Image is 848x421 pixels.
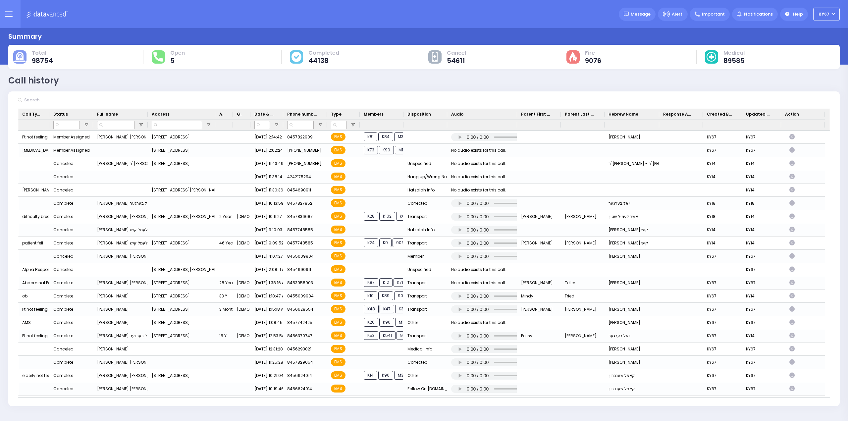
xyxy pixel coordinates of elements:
[605,210,659,223] div: אשר לעמיל שטיין
[215,210,233,223] div: 2 Year
[331,199,345,207] span: EMS
[215,289,233,303] div: 33 Y
[18,223,825,237] div: Press SPACE to select this row.
[723,57,745,64] span: 89585
[331,121,346,129] input: Type Filter Input
[18,144,825,157] div: Press SPACE to select this row.
[274,122,279,128] button: Open Filter Menu
[18,276,49,289] div: Abdominal Pain
[250,170,283,184] div: [DATE] 11:38:14 AM
[250,316,283,329] div: [DATE] 1:08:45 AM
[403,197,447,210] div: Corrected
[517,329,561,342] div: Pessy
[331,159,345,167] span: EMS
[585,57,601,64] span: 9076
[250,342,283,356] div: [DATE] 12:31:28 AM
[407,111,431,117] span: Disposition
[378,132,393,141] span: K84
[18,210,49,223] div: difficulty breathing
[148,303,215,316] div: [STREET_ADDRESS]
[250,237,283,250] div: [DATE] 9:09:52 AM
[308,50,339,56] span: Completed
[18,316,49,329] div: AMS
[364,132,377,141] span: K81
[742,395,781,409] div: KY18
[561,289,605,303] div: Fried
[170,57,185,64] span: 5
[364,146,378,154] span: K73
[32,57,53,64] span: 98754
[331,212,345,220] span: EMS
[250,250,283,263] div: [DATE] 4:07:27 AM
[93,276,148,289] div: [PERSON_NAME] [PERSON_NAME]
[53,252,74,261] div: Canceled
[250,382,283,395] div: [DATE] 10:19:46 PM
[287,174,311,180] span: 4242175294
[403,210,447,223] div: Transport
[152,121,202,129] input: Address Filter Input
[703,223,742,237] div: KY14
[53,279,73,287] div: Complete
[53,173,74,181] div: Canceled
[93,131,148,144] div: [PERSON_NAME] [PERSON_NAME] [PERSON_NAME]
[605,223,659,237] div: [PERSON_NAME] קיש
[215,276,233,289] div: 28 Year
[18,237,825,250] div: Press SPACE to select this row.
[93,329,148,342] div: [PERSON_NAME] יואל בערגער
[53,133,90,141] div: Member Assigned
[215,303,233,316] div: 3 Month
[403,329,447,342] div: Transport
[148,131,215,144] div: [STREET_ADDRESS]
[403,276,447,289] div: Transport
[605,250,659,263] div: [PERSON_NAME]
[707,111,733,117] span: Created By Dispatcher
[605,329,659,342] div: יואל בערגער
[331,226,345,234] span: EMS
[447,57,466,64] span: 54611
[18,144,49,157] div: [MEDICAL_DATA]
[702,11,725,18] span: Important
[605,356,659,369] div: [PERSON_NAME]
[742,197,781,210] div: KY18
[394,132,407,141] span: M3
[18,289,49,303] div: ob
[237,111,241,117] span: Gender
[742,369,781,382] div: KY67
[331,133,345,141] span: EMS
[250,276,283,289] div: [DATE] 1:38:16 AM
[703,395,742,409] div: KY18
[742,356,781,369] div: KY67
[138,122,144,128] button: Open Filter Menu
[742,263,781,276] div: KY67
[250,303,283,316] div: [DATE] 1:15:18 AM
[53,146,90,155] div: Member Assigned
[233,210,250,223] div: [DEMOGRAPHIC_DATA]
[93,289,148,303] div: [PERSON_NAME]
[18,303,825,316] div: Press SPACE to select this row.
[364,291,377,300] span: K10
[394,278,408,287] span: K78
[703,197,742,210] div: KY18
[605,131,659,144] div: [PERSON_NAME]
[250,395,283,409] div: [DATE] 9:06:05 PM
[561,276,605,289] div: Teller
[287,293,314,299] span: 8455009904
[8,31,42,41] div: Summary
[148,144,215,157] div: [STREET_ADDRESS]
[703,329,742,342] div: KY67
[18,197,825,210] div: Press SPACE to select this row.
[250,289,283,303] div: [DATE] 1:18:47 AM
[379,278,393,287] span: K12
[819,11,829,17] span: KY67
[813,8,840,21] button: KY67
[233,237,250,250] div: [DEMOGRAPHIC_DATA]
[451,111,463,117] span: Audio
[18,276,825,289] div: Press SPACE to select this row.
[379,146,394,154] span: K90
[451,265,506,274] div: No audio exists for this call.
[451,279,506,287] div: No audio exists for this call.
[93,316,148,329] div: [PERSON_NAME]
[287,280,313,286] span: 8453958903
[394,291,409,300] span: 903
[148,184,215,197] div: [STREET_ADDRESS][PERSON_NAME][US_STATE]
